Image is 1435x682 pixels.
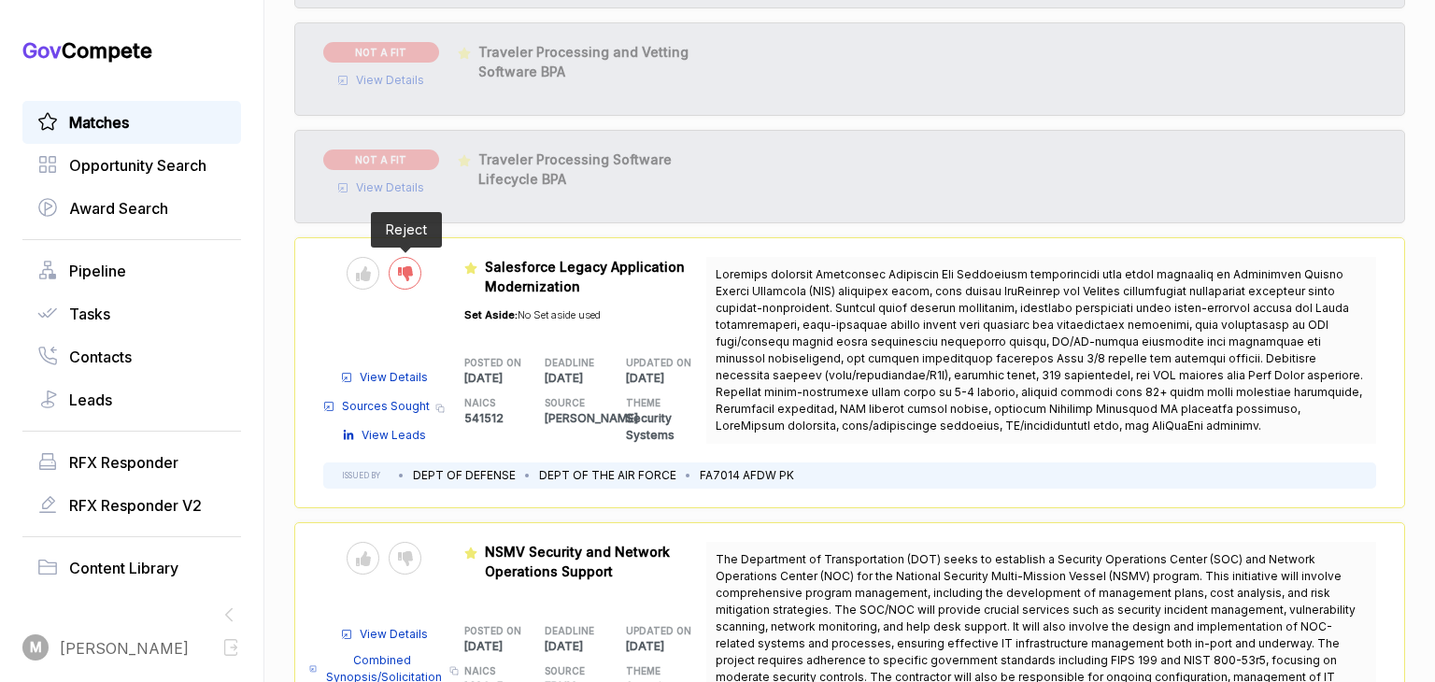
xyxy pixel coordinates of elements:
span: View Leads [362,427,426,444]
span: Gov [22,38,62,63]
a: Contacts [37,346,226,368]
h5: THEME [626,396,677,410]
a: Matches [37,111,226,134]
span: Award Search [69,197,168,220]
span: Set Aside: [464,308,518,321]
span: RFX Responder [69,451,178,474]
a: Tasks [37,303,226,325]
span: Contacts [69,346,132,368]
span: Traveler Processing and Vetting Software BPA [478,44,689,79]
span: NSMV Security and Network Operations Support [485,544,670,579]
a: Sources Sought [323,398,430,415]
p: [DATE] [545,638,626,655]
span: View Details [360,369,428,386]
h5: NAICS [464,396,516,410]
p: [DATE] [464,370,546,387]
li: DEPT OF THE AIR FORCE [539,467,676,484]
span: RFX Responder V2 [69,494,202,517]
h5: THEME [626,664,677,678]
p: [DATE] [626,370,707,387]
span: Content Library [69,557,178,579]
p: [PERSON_NAME] [545,410,626,427]
span: Tasks [69,303,110,325]
h5: ISSUED BY [342,470,380,481]
span: Leads [69,389,112,411]
h5: DEADLINE [545,624,596,638]
span: Loremips dolorsit Ametconsec Adipiscin Eli Seddoeiusm temporincidi utla etdol magnaaliq en Admini... [716,267,1363,433]
li: DEPT OF DEFENSE [413,467,516,484]
a: Opportunity Search [37,154,226,177]
p: [DATE] [626,638,707,655]
span: Traveler Processing Software Lifecycle BPA [478,151,672,187]
p: Security Systems [626,410,707,444]
h5: NAICS [464,664,516,678]
h5: POSTED ON [464,356,516,370]
a: RFX Responder [37,451,226,474]
span: Opportunity Search [69,154,206,177]
span: M [30,638,42,658]
a: Award Search [37,197,226,220]
a: RFX Responder V2 [37,494,226,517]
span: View Details [356,72,424,89]
span: Idea Generator [69,600,176,622]
span: View Details [356,179,424,196]
a: Idea GeneratorBeta [37,600,226,622]
h5: DEADLINE [545,356,596,370]
span: Salesforce Legacy Application Modernization [485,259,685,294]
li: FA7014 AFDW PK [700,467,794,484]
span: Matches [69,111,129,134]
span: [PERSON_NAME] [60,637,189,660]
p: [DATE] [464,638,546,655]
a: Content Library [37,557,226,579]
h5: UPDATED ON [626,624,677,638]
span: Sources Sought [342,398,430,415]
h5: SOURCE [545,396,596,410]
a: Leads [37,389,226,411]
a: Pipeline [37,260,226,282]
h5: UPDATED ON [626,356,677,370]
span: Pipeline [69,260,126,282]
span: View Details [360,626,428,643]
span: NOT A FIT [323,42,439,63]
h5: SOURCE [545,664,596,678]
h5: POSTED ON [464,624,516,638]
p: 541512 [464,410,546,427]
p: [DATE] [545,370,626,387]
span: No Set aside used [518,308,601,321]
h1: Compete [22,37,241,64]
span: NOT A FIT [323,149,439,170]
